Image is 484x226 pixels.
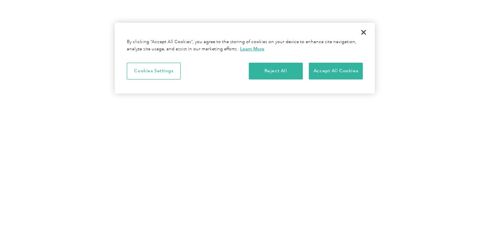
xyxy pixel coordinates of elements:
button: Cookies Settings [127,63,181,79]
div: By clicking “Accept All Cookies”, you agree to the storing of cookies on your device to enhance s... [127,39,363,53]
button: Close [355,24,372,41]
button: Reject All [249,63,303,79]
a: More information about your privacy, opens in a new tab [240,46,264,52]
button: Accept All Cookies [309,63,363,79]
div: Cookie banner [115,23,375,93]
div: Privacy [115,23,375,93]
